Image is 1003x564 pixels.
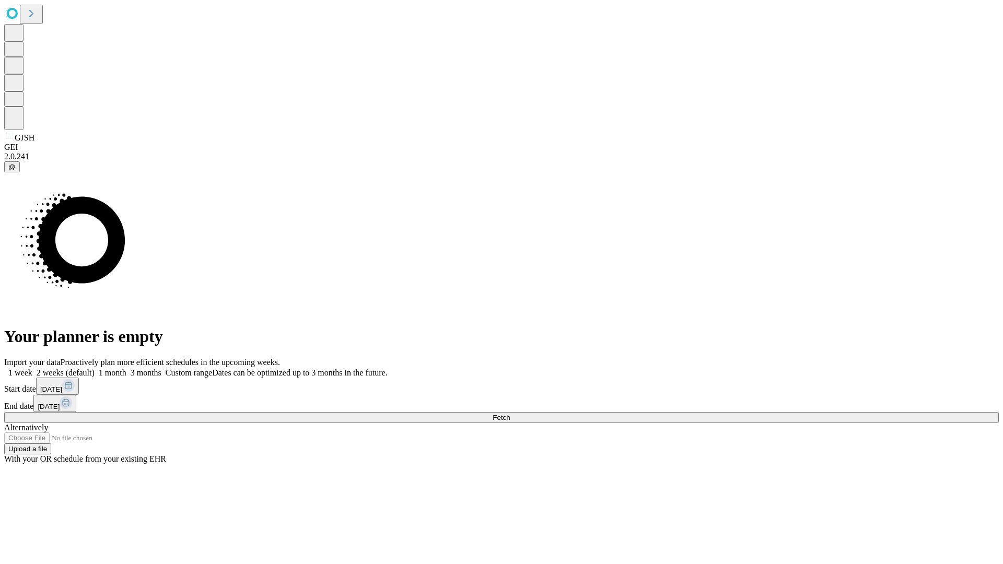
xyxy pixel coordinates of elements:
span: With your OR schedule from your existing EHR [4,454,166,463]
button: [DATE] [36,378,79,395]
span: 1 week [8,368,32,377]
button: [DATE] [33,395,76,412]
span: 2 weeks (default) [37,368,95,377]
span: 3 months [131,368,161,377]
span: @ [8,163,16,171]
h1: Your planner is empty [4,327,999,346]
span: [DATE] [38,403,60,410]
span: 1 month [99,368,126,377]
span: [DATE] [40,385,62,393]
button: Fetch [4,412,999,423]
span: GJSH [15,133,34,142]
span: Custom range [166,368,212,377]
div: 2.0.241 [4,152,999,161]
button: @ [4,161,20,172]
span: Alternatively [4,423,48,432]
div: End date [4,395,999,412]
span: Dates can be optimized up to 3 months in the future. [212,368,387,377]
div: Start date [4,378,999,395]
button: Upload a file [4,443,51,454]
span: Proactively plan more efficient schedules in the upcoming weeks. [61,358,280,367]
span: Fetch [493,414,510,421]
span: Import your data [4,358,61,367]
div: GEI [4,143,999,152]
